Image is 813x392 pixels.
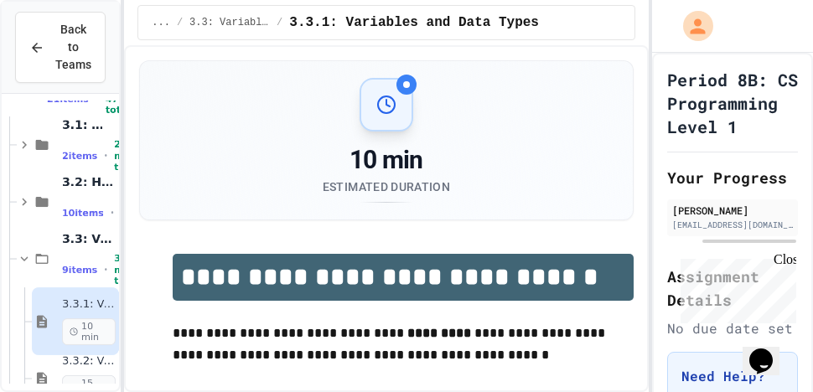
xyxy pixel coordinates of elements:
[323,178,450,195] div: Estimated Duration
[104,263,107,276] span: •
[62,265,97,276] span: 9 items
[62,151,97,162] span: 2 items
[62,174,116,189] span: 3.2: Hello, World!
[674,252,796,323] iframe: chat widget
[667,166,798,189] h2: Your Progress
[62,231,116,246] span: 3.3: Variables and Data Types
[62,354,116,369] span: 3.3.2: Variables and Data Types - Review
[277,16,282,29] span: /
[289,13,539,33] span: 3.3.1: Variables and Data Types
[104,149,107,162] span: •
[323,145,450,175] div: 10 min
[667,265,798,312] h2: Assignment Details
[54,21,91,74] span: Back to Teams
[743,325,796,375] iframe: chat widget
[114,253,138,286] span: 30 min total
[672,219,793,231] div: [EMAIL_ADDRESS][DOMAIN_NAME]
[62,208,104,219] span: 10 items
[111,206,114,219] span: •
[665,7,717,45] div: My Account
[667,318,798,338] div: No due date set
[114,139,138,173] span: 25 min total
[62,318,116,345] span: 10 min
[177,16,183,29] span: /
[62,117,116,132] span: 3.1: What is Code?
[681,366,784,386] h3: Need Help?
[189,16,270,29] span: 3.3: Variables and Data Types
[7,7,116,106] div: Chat with us now!Close
[667,68,798,138] h1: Period 8B: CS Programming Level 1
[62,297,116,312] span: 3.3.1: Variables and Data Types
[672,203,793,218] div: [PERSON_NAME]
[152,16,170,29] span: ...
